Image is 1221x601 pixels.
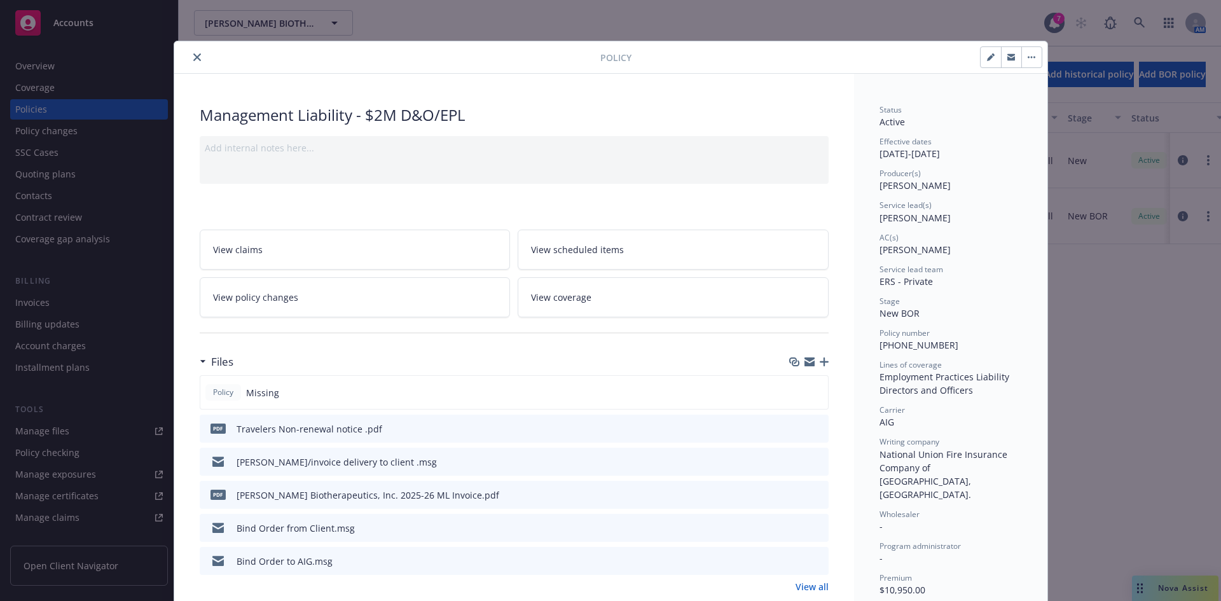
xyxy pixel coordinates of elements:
[880,244,951,256] span: [PERSON_NAME]
[237,555,333,568] div: Bind Order to AIG.msg
[880,584,925,596] span: $10,950.00
[600,51,631,64] span: Policy
[205,141,824,155] div: Add internal notes here...
[812,522,824,535] button: preview file
[880,448,1010,501] span: National Union Fire Insurance Company of [GEOGRAPHIC_DATA], [GEOGRAPHIC_DATA].
[200,104,829,126] div: Management Liability - $2M D&O/EPL
[880,168,921,179] span: Producer(s)
[880,179,951,191] span: [PERSON_NAME]
[880,339,958,351] span: [PHONE_NUMBER]
[200,354,233,370] div: Files
[880,136,932,147] span: Effective dates
[237,455,437,469] div: [PERSON_NAME]/invoice delivery to client .msg
[531,291,591,304] span: View coverage
[880,416,894,428] span: AIG
[210,387,236,398] span: Policy
[213,291,298,304] span: View policy changes
[812,455,824,469] button: preview file
[880,116,905,128] span: Active
[246,386,279,399] span: Missing
[880,552,883,564] span: -
[880,509,920,520] span: Wholesaler
[792,422,802,436] button: download file
[880,541,961,551] span: Program administrator
[812,488,824,502] button: preview file
[880,370,1022,383] div: Employment Practices Liability
[210,490,226,499] span: pdf
[237,422,382,436] div: Travelers Non-renewal notice .pdf
[200,230,511,270] a: View claims
[880,296,900,307] span: Stage
[880,572,912,583] span: Premium
[213,243,263,256] span: View claims
[880,359,942,370] span: Lines of coverage
[210,424,226,433] span: pdf
[518,230,829,270] a: View scheduled items
[880,200,932,211] span: Service lead(s)
[880,264,943,275] span: Service lead team
[190,50,205,65] button: close
[880,328,930,338] span: Policy number
[792,522,802,535] button: download file
[880,383,1022,397] div: Directors and Officers
[880,520,883,532] span: -
[880,104,902,115] span: Status
[796,580,829,593] a: View all
[792,555,802,568] button: download file
[792,488,802,502] button: download file
[237,488,499,502] div: [PERSON_NAME] Biotherapeutics, Inc. 2025-26 ML Invoice.pdf
[880,307,920,319] span: New BOR
[880,232,899,243] span: AC(s)
[812,422,824,436] button: preview file
[518,277,829,317] a: View coverage
[237,522,355,535] div: Bind Order from Client.msg
[880,436,939,447] span: Writing company
[880,136,1022,160] div: [DATE] - [DATE]
[880,275,933,287] span: ERS - Private
[211,354,233,370] h3: Files
[200,277,511,317] a: View policy changes
[531,243,624,256] span: View scheduled items
[792,455,802,469] button: download file
[880,212,951,224] span: [PERSON_NAME]
[812,555,824,568] button: preview file
[880,404,905,415] span: Carrier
